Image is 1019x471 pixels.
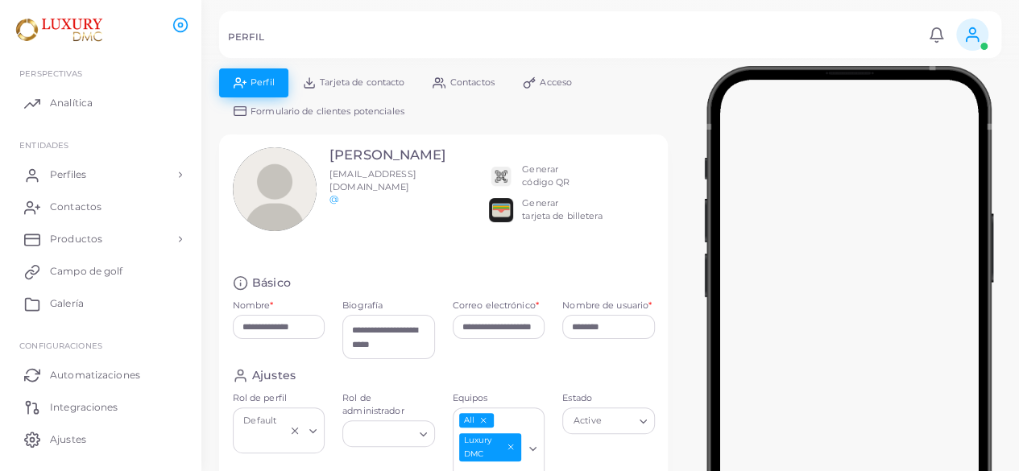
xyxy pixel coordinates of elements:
img: logo [14,15,104,45]
button: Borrar seleccionados [289,424,300,437]
font: Generar [522,163,558,175]
span: Default [242,413,279,429]
a: Analítica [12,87,189,119]
font: Rol de administrador [342,392,404,416]
font: Rol de perfil [233,392,287,403]
span: Active [571,413,603,430]
font: Correo electrónico [453,300,536,311]
font: PERFIL [228,31,264,43]
font: tarjeta de billetera [522,210,603,221]
font: Acceso [540,76,572,88]
font: Nombre [233,300,271,311]
span: All [459,413,494,428]
span: Luxury DMC [459,433,522,462]
a: Campo de golf [12,255,189,287]
font: Productos [50,233,102,245]
font: Integraciones [50,401,118,413]
button: Deselect Luxury DMC [505,441,516,452]
div: Buscar opción [233,407,325,453]
font: código QR [522,176,570,188]
a: Perfiles [12,159,189,191]
a: @ [329,193,338,205]
img: apple-wallet.png [489,198,513,222]
font: Analítica [50,97,93,109]
a: Contactos [12,191,189,223]
a: Integraciones [12,390,189,423]
font: Perfil [251,76,275,88]
font: Configuraciones [19,341,102,350]
font: [PERSON_NAME] [329,147,446,163]
font: Equipos [453,392,488,403]
font: Contactos [50,200,101,213]
font: [EMAIL_ADDRESS][DOMAIN_NAME] [329,168,416,192]
font: Tarjeta de contacto [320,76,404,88]
font: Básico [252,275,291,290]
a: Galería [12,287,189,320]
div: Buscar opción [562,407,655,433]
font: Campo de golf [50,265,122,277]
font: Formulario de clientes potenciales [251,105,404,117]
font: Nombre de usuario [562,300,648,311]
a: Productos [12,223,189,255]
input: Buscar opción [605,412,632,430]
font: Estado [562,392,592,403]
font: Contactos [450,76,495,88]
font: ENTIDADES [19,140,68,150]
a: Ajustes [12,423,189,455]
font: Generar [522,197,558,209]
font: Ajustes [252,368,296,382]
font: Ajustes [50,433,86,445]
font: Perfiles [50,168,86,180]
font: PERSPECTIVAS [19,68,82,78]
input: Buscar opción [350,425,413,443]
font: Galería [50,297,84,309]
font: Biografía [342,300,383,311]
a: Automatizaciones [12,358,189,390]
input: Buscar opción [240,432,286,450]
font: Automatizaciones [50,369,140,381]
div: Buscar opción [342,420,435,446]
img: qr2.png [489,164,513,188]
button: Deselect All [478,415,489,426]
